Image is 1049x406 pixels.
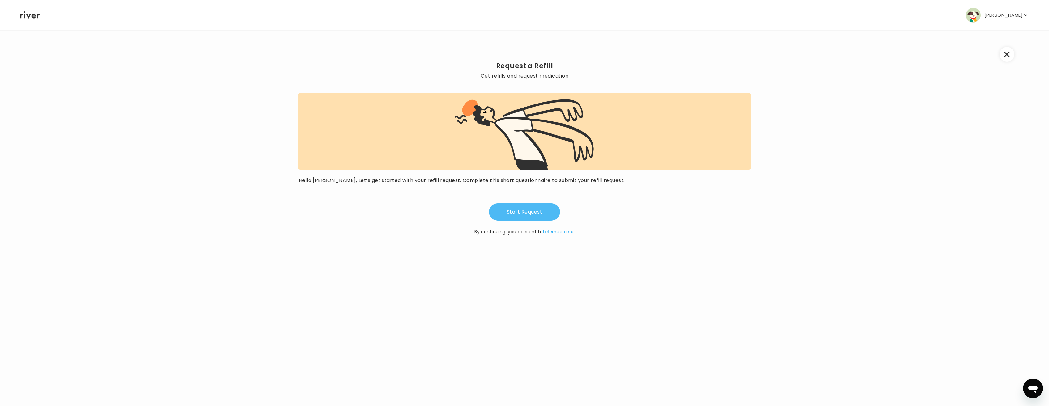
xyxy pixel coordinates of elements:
[299,176,751,185] p: Hello [PERSON_NAME], Let’s get started with your refill request. Complete this short questionnair...
[984,11,1023,19] p: [PERSON_NAME]
[474,228,575,235] p: By continuing, you consent to
[966,8,1029,23] button: user avatar[PERSON_NAME]
[489,203,560,221] button: Start Request
[543,229,574,235] a: telemedicine.
[1023,379,1043,398] iframe: Button to launch messaging window
[455,99,594,170] img: visit complete graphic
[298,72,752,80] p: Get refills and request medication
[298,62,752,70] h2: Request a Refill
[966,8,981,23] img: user avatar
